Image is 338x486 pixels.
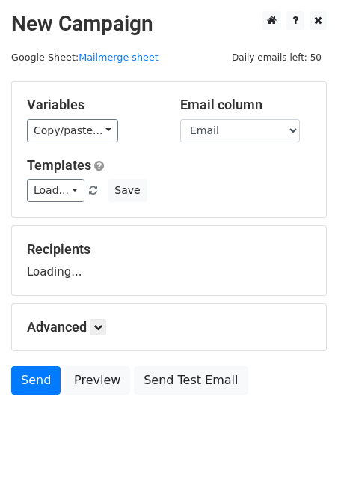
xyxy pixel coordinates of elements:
[27,179,84,202] a: Load...
[11,366,61,395] a: Send
[64,366,130,395] a: Preview
[11,52,159,63] small: Google Sheet:
[27,319,311,335] h5: Advanced
[108,179,147,202] button: Save
[79,52,159,63] a: Mailmerge sheet
[27,241,311,280] div: Loading...
[27,119,118,142] a: Copy/paste...
[11,11,327,37] h2: New Campaign
[27,241,311,258] h5: Recipients
[180,97,311,113] h5: Email column
[227,52,327,63] a: Daily emails left: 50
[227,49,327,66] span: Daily emails left: 50
[134,366,248,395] a: Send Test Email
[27,157,91,173] a: Templates
[27,97,158,113] h5: Variables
